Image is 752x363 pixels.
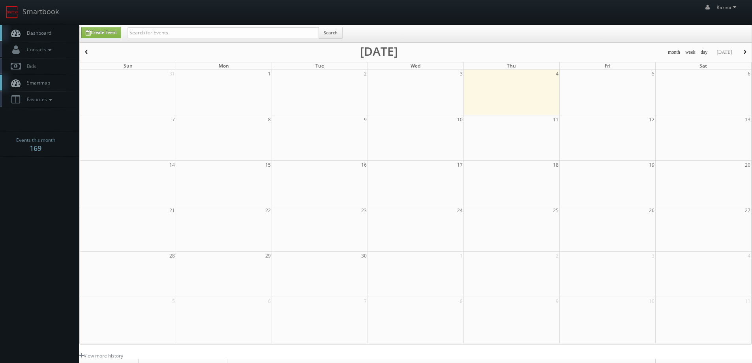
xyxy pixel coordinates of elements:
span: Sun [124,62,133,69]
span: Thu [507,62,516,69]
button: day [698,47,711,57]
span: 6 [267,297,272,305]
span: 19 [648,161,655,169]
span: 31 [169,70,176,78]
button: week [683,47,698,57]
span: Wed [411,62,420,69]
span: 5 [171,297,176,305]
span: 26 [648,206,655,214]
span: 29 [264,252,272,260]
span: 5 [651,70,655,78]
span: 14 [169,161,176,169]
span: 16 [360,161,368,169]
span: Events this month [16,136,55,144]
span: 12 [648,115,655,124]
span: 8 [267,115,272,124]
span: 4 [747,252,751,260]
span: 11 [744,297,751,305]
span: 22 [264,206,272,214]
button: month [665,47,683,57]
span: Bids [23,63,36,70]
span: Dashboard [23,30,51,36]
span: Karina [716,4,739,11]
span: 23 [360,206,368,214]
button: Search [319,27,343,39]
a: Create Event [81,27,121,38]
span: Tue [315,62,324,69]
span: 20 [744,161,751,169]
h2: [DATE] [360,47,398,55]
a: View more history [79,352,123,359]
span: 18 [552,161,559,169]
span: 27 [744,206,751,214]
img: smartbook-logo.png [6,6,19,19]
span: 7 [171,115,176,124]
span: 25 [552,206,559,214]
span: 24 [456,206,463,214]
span: 10 [456,115,463,124]
span: 8 [459,297,463,305]
span: Smartmap [23,79,50,86]
span: 15 [264,161,272,169]
button: [DATE] [714,47,735,57]
span: 10 [648,297,655,305]
span: 1 [267,70,272,78]
input: Search for Events [127,27,319,38]
span: 3 [459,70,463,78]
span: 7 [363,297,368,305]
span: Fri [605,62,610,69]
span: 3 [651,252,655,260]
span: Sat [699,62,707,69]
span: 2 [363,70,368,78]
span: 13 [744,115,751,124]
span: 9 [555,297,559,305]
span: 1 [459,252,463,260]
span: 21 [169,206,176,214]
span: 28 [169,252,176,260]
span: 30 [360,252,368,260]
span: 17 [456,161,463,169]
span: Mon [219,62,229,69]
span: 4 [555,70,559,78]
span: 11 [552,115,559,124]
strong: 169 [30,143,41,153]
span: Contacts [23,46,53,53]
span: 2 [555,252,559,260]
span: Favorites [23,96,54,103]
span: 6 [747,70,751,78]
span: 9 [363,115,368,124]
